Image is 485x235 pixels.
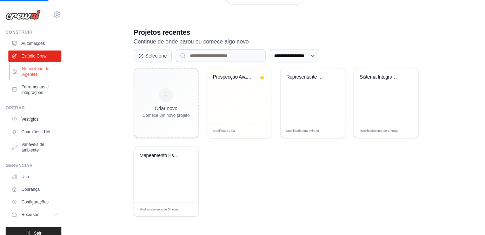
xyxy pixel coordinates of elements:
font: 1 minuto [307,129,319,133]
font: Editar [325,129,334,133]
font: Gerenciar [6,163,33,168]
font: Variáveis ​​de ambiente [21,142,44,153]
font: Modificado [360,129,375,133]
font: Representante Comercial Café Le Ver... [286,74,368,80]
font: Comece um novo projeto [142,113,190,118]
font: Projetos recentes [134,28,190,36]
font: Uso [21,174,29,179]
button: Recursos [8,209,61,220]
a: Automações [8,38,61,49]
a: Repositório de Agentes [9,63,62,80]
font: Ferramentas e integrações [21,85,49,95]
font: Vestígios [21,117,39,122]
div: Prospecção Avancada Café Le Verdon - AI + Métricas + Follow-up [213,74,255,80]
a: Cobrança [8,184,61,195]
font: Modificado em [286,129,307,133]
a: Configurações [8,196,61,208]
img: Logotipo [6,9,41,20]
font: Modificado [213,129,228,133]
div: Mapeamento Estratégico Café Le Verdon [140,153,182,159]
button: Selecione [134,49,172,62]
font: Repositório de Agentes [22,66,49,77]
a: Variáveis ​​de ambiente [8,139,61,156]
a: Vestígios [8,114,61,125]
button: Remover dos favoritos [258,74,266,82]
font: Continue de onde parou ou comece algo novo [134,39,249,45]
a: Ferramentas e integrações [8,81,61,98]
div: Sistema Integrado de Prospecção com ERP e E-commerce [360,74,402,80]
font: Criar novo [155,106,178,111]
font: Recursos [21,212,39,217]
font: Selecione [145,53,167,59]
font: cerca de 5 horas [155,208,179,211]
font: Editar [399,129,408,133]
font: Configurações [21,200,48,204]
font: Conexões LLM [21,129,50,134]
font: Prospecção Avancada Café Le Verdon ... [213,74,298,80]
font: Modificado [140,208,155,211]
font: Estúdio Crew [21,54,46,59]
font: cerca de 4 horas [375,129,399,133]
div: Representante Comercial Café Le Verdon [286,74,329,80]
a: Estúdio Crew [8,51,61,62]
font: Editar [179,208,188,211]
font: 1 dia [228,129,235,133]
font: Editar [252,129,261,133]
font: Construir [6,30,33,35]
font: Operar [6,106,25,110]
a: Uso [8,171,61,182]
font: Automações [21,41,45,46]
font: Sistema Integrado de Prospecção com... [360,74,444,80]
font: Mapeamento Estratégico Café Le Verd... [140,153,224,158]
font: Cobrança [21,187,40,192]
a: Conexões LLM [8,126,61,137]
